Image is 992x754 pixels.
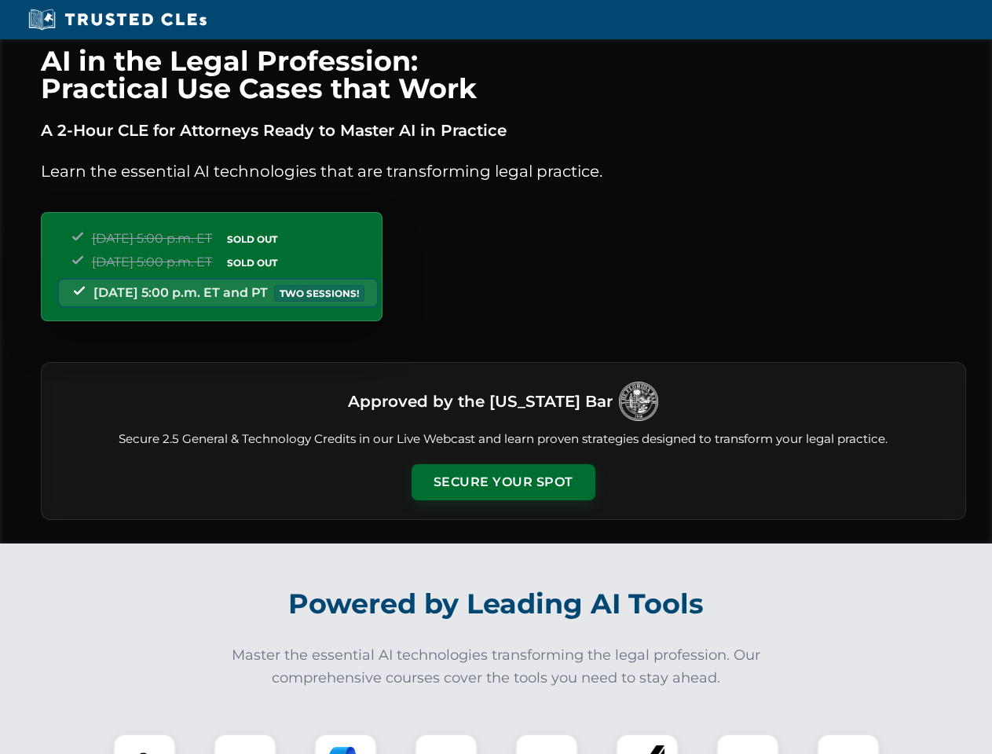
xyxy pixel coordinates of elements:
button: Secure Your Spot [412,464,595,500]
h1: AI in the Legal Profession: Practical Use Cases that Work [41,47,966,102]
p: A 2-Hour CLE for Attorneys Ready to Master AI in Practice [41,118,966,143]
span: [DATE] 5:00 p.m. ET [92,254,212,269]
h3: Approved by the [US_STATE] Bar [348,387,613,415]
span: [DATE] 5:00 p.m. ET [92,231,212,246]
img: Logo [619,382,658,421]
span: SOLD OUT [221,254,283,271]
p: Learn the essential AI technologies that are transforming legal practice. [41,159,966,184]
span: SOLD OUT [221,231,283,247]
h2: Powered by Leading AI Tools [61,576,932,631]
p: Secure 2.5 General & Technology Credits in our Live Webcast and learn proven strategies designed ... [60,430,946,448]
img: Trusted CLEs [24,8,211,31]
p: Master the essential AI technologies transforming the legal profession. Our comprehensive courses... [221,644,771,690]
